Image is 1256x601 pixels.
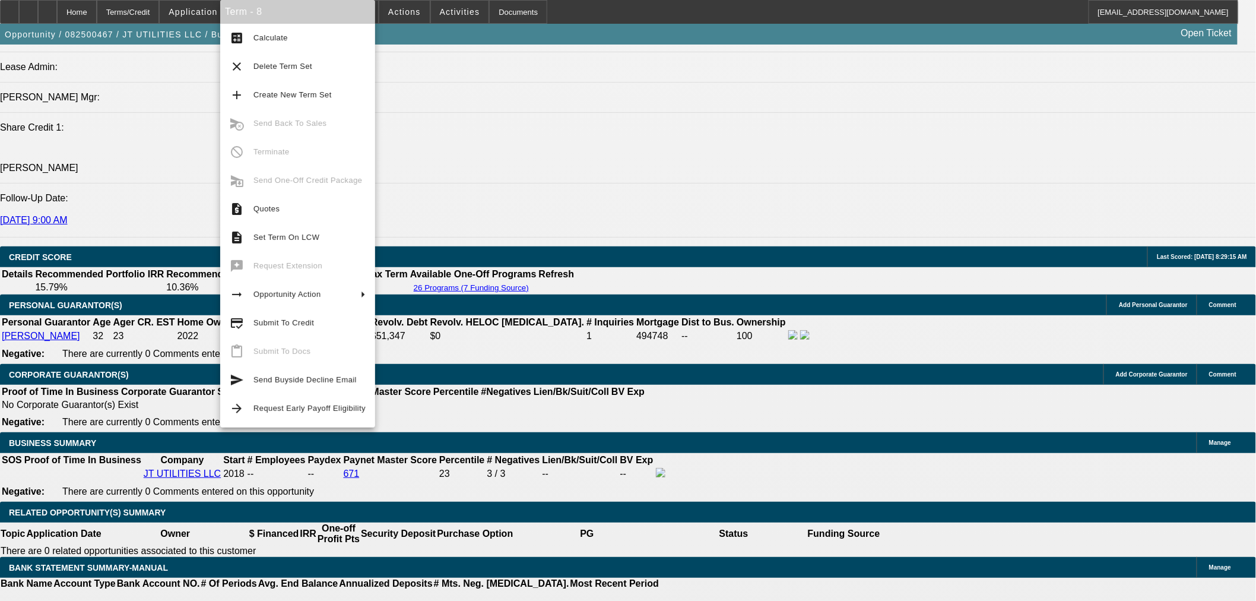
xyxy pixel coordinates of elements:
[2,417,45,427] b: Negative:
[217,387,239,397] b: Start
[487,469,540,479] div: 3 / 3
[201,578,258,590] th: # Of Periods
[113,317,175,327] b: Ager CR. EST
[166,268,291,280] th: Recommended One Off IRR
[538,268,575,280] th: Refresh
[34,281,164,293] td: 15.79%
[388,7,421,17] span: Actions
[800,330,810,340] img: linkedin-icon.png
[1209,439,1231,446] span: Manage
[230,59,244,74] mat-icon: clear
[230,230,244,245] mat-icon: description
[487,455,540,465] b: # Negatives
[121,387,215,397] b: Corporate Guarantor
[344,455,437,465] b: Paynet Master Score
[299,523,317,545] th: IRR
[542,455,617,465] b: Lien/Bk/Suit/Coll
[24,454,142,466] th: Proof of Time In Business
[481,387,532,397] b: #Negatives
[620,467,654,480] td: --
[656,468,665,477] img: facebook-icon.png
[317,523,360,545] th: One-off Profit Pts
[62,486,314,496] span: There are currently 0 Comments entered on this opportunity
[611,387,645,397] b: BV Exp
[2,349,45,359] b: Negative:
[410,283,532,293] button: 26 Programs (7 Funding Source)
[9,370,129,379] span: CORPORATE GUARANTOR(S)
[253,375,357,384] span: Send Buyside Decline Email
[9,252,72,262] span: CREDIT SCORE
[681,317,734,327] b: Dist to Bus.
[2,331,80,341] a: [PERSON_NAME]
[93,317,110,327] b: Age
[253,233,319,242] span: Set Term On LCW
[586,317,634,327] b: # Inquiries
[161,455,204,465] b: Company
[253,33,288,42] span: Calculate
[433,387,478,397] b: Percentile
[62,349,314,359] span: There are currently 0 Comments entered on this opportunity
[9,508,166,517] span: RELATED OPPORTUNITY(S) SUMMARY
[253,204,280,213] span: Quotes
[5,30,267,39] span: Opportunity / 082500467 / JT UTILITIES LLC / Buga, Ionica
[230,31,244,45] mat-icon: calculate
[737,317,786,327] b: Ownership
[513,523,660,545] th: PG
[1157,254,1247,260] span: Last Scored: [DATE] 8:29:15 AM
[1,399,650,411] td: No Corporate Guarantor(s) Exist
[439,455,484,465] b: Percentile
[9,563,168,572] span: BANK STATEMENT SUMMARY-MANUAL
[430,330,585,343] td: $0
[116,578,201,590] th: Bank Account NO.
[440,7,480,17] span: Activities
[636,330,680,343] td: 494748
[433,578,570,590] th: # Mts. Neg. [MEDICAL_DATA].
[431,1,489,23] button: Activities
[248,469,254,479] span: --
[1,454,23,466] th: SOS
[249,523,300,545] th: $ Financed
[736,330,786,343] td: 100
[308,455,341,465] b: Paydex
[253,62,312,71] span: Delete Term Set
[92,330,111,343] td: 32
[570,578,659,590] th: Most Recent Period
[338,578,433,590] th: Annualized Deposits
[230,373,244,387] mat-icon: send
[230,202,244,216] mat-icon: request_quote
[248,455,306,465] b: # Employees
[1116,371,1188,378] span: Add Corporate Guarantor
[223,455,245,465] b: Start
[534,387,609,397] b: Lien/Bk/Suit/Coll
[586,330,635,343] td: 1
[2,486,45,496] b: Negative:
[379,1,430,23] button: Actions
[788,330,798,340] img: facebook-icon.png
[1,386,119,398] th: Proof of Time In Business
[113,330,176,343] td: 23
[2,317,90,327] b: Personal Guarantor
[177,331,199,341] span: 2022
[1,268,33,280] th: Details
[439,469,484,479] div: 23
[34,268,164,280] th: Recommended Portfolio IRR
[338,387,431,397] b: Paynet Master Score
[1119,302,1188,308] span: Add Personal Guarantor
[160,1,226,23] button: Application
[144,469,221,479] a: JT UTILITIES LLC
[681,330,735,343] td: --
[344,469,360,479] a: 671
[1209,564,1231,571] span: Manage
[230,88,244,102] mat-icon: add
[253,404,366,413] span: Request Early Payoff Eligibility
[230,287,244,302] mat-icon: arrow_right_alt
[53,578,116,590] th: Account Type
[360,523,436,545] th: Security Deposit
[9,438,96,448] span: BUSINESS SUMMARY
[410,268,537,280] th: Available One-Off Programs
[9,300,122,310] span: PERSONAL GUARANTOR(S)
[253,90,332,99] span: Create New Term Set
[26,523,102,545] th: Application Date
[370,330,429,343] td: $51,347
[62,417,314,427] span: There are currently 0 Comments entered on this opportunity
